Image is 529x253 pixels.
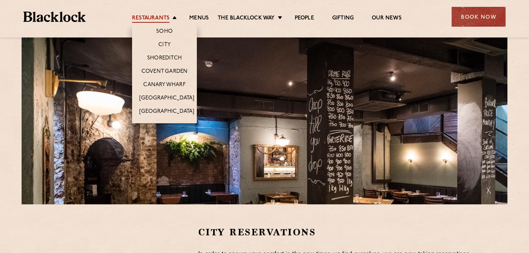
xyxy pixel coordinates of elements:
[143,81,185,89] a: Canary Wharf
[158,41,171,49] a: City
[198,226,474,239] h2: City Reservations
[147,55,182,63] a: Shoreditch
[452,7,506,27] div: Book Now
[332,15,354,23] a: Gifting
[139,108,194,116] a: [GEOGRAPHIC_DATA]
[23,12,86,22] img: BL_Textured_Logo-footer-cropped.svg
[372,15,402,23] a: Our News
[218,15,275,23] a: The Blacklock Way
[189,15,209,23] a: Menus
[141,68,188,76] a: Covent Garden
[295,15,314,23] a: People
[139,95,194,103] a: [GEOGRAPHIC_DATA]
[156,28,173,36] a: Soho
[132,15,169,23] a: Restaurants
